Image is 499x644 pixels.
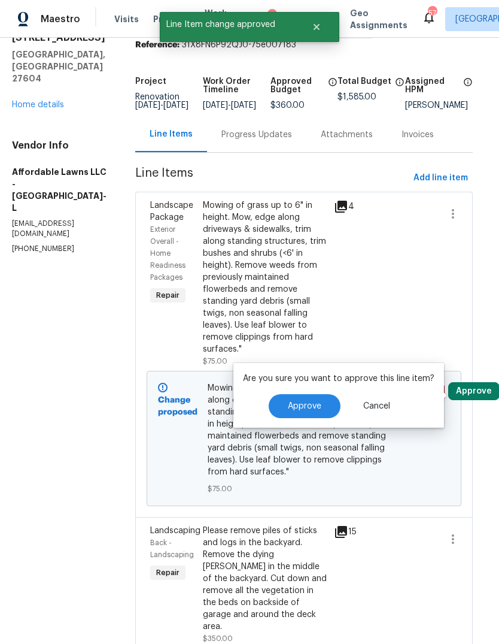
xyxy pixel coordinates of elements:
div: 31X8FN6P92QJ0-75e007183 [135,39,473,51]
span: Projects [153,13,190,25]
button: Close [297,15,336,39]
span: Landscaping [150,527,200,535]
span: [DATE] [163,101,188,110]
span: $1,585.00 [337,93,376,101]
h5: Approved Budget [270,77,325,94]
span: Maestro [41,13,80,25]
span: - [135,101,188,110]
span: Work Orders [205,7,235,31]
div: [PERSON_NAME] [405,101,473,110]
span: $75.00 [208,483,400,495]
div: Attachments [321,129,373,141]
div: 1 [267,9,277,21]
h5: Affordable Lawns LLC - [GEOGRAPHIC_DATA]-L [12,166,107,214]
a: Home details [12,101,64,109]
div: Line Items [150,128,193,140]
h4: Vendor Info [12,140,107,152]
span: The total cost of line items that have been proposed by Opendoor. This sum includes line items th... [395,77,404,93]
h5: [GEOGRAPHIC_DATA], [GEOGRAPHIC_DATA] 27604 [12,49,107,84]
span: [DATE] [231,101,256,110]
span: Landscape Package [150,201,193,222]
h5: Project [135,77,166,86]
span: Repair [151,567,184,579]
span: $350.00 [203,635,233,642]
span: Line Item change approved [160,12,297,37]
p: [EMAIL_ADDRESS][DOMAIN_NAME] [12,219,107,239]
span: Line Items [135,167,409,189]
div: Progress Updates [221,129,292,141]
b: Change proposed [158,396,197,416]
p: [PHONE_NUMBER] [12,244,107,254]
span: - [203,101,256,110]
h5: Work Order Timeline [203,77,270,94]
h5: Assigned HPM [405,77,460,94]
span: Approve [288,402,321,411]
div: Please remove piles of sticks and logs in the backyard. Remove the dying [PERSON_NAME] in the mid... [203,525,327,633]
b: Reference: [135,41,179,49]
p: Are you sure you want to approve this line item? [243,373,434,385]
span: Add line item [413,171,468,186]
span: [DATE] [135,101,160,110]
span: [DATE] [203,101,228,110]
span: Mowing of grass up to 6" in height. Mow, edge along driveways & sidewalks, trim along standing st... [208,382,400,478]
span: $75.00 [203,358,227,365]
span: The hpm assigned to this work order. [463,77,473,101]
span: Repair [151,289,184,301]
div: 57 [428,7,436,19]
h5: Total Budget [337,77,391,86]
span: $360.00 [270,101,305,110]
button: Approve [269,394,340,418]
span: Geo Assignments [350,7,407,31]
span: Visits [114,13,139,25]
button: Add line item [409,167,473,189]
div: Mowing of grass up to 6" in height. Mow, edge along driveways & sidewalks, trim along standing st... [203,199,327,355]
span: The total cost of line items that have been approved by both Opendoor and the Trade Partner. This... [328,77,337,101]
h2: [STREET_ADDRESS] [12,32,107,44]
div: 15 [334,525,353,539]
div: 4 [334,199,353,214]
span: Cancel [363,402,390,411]
button: Cancel [344,394,409,418]
span: Exterior Overall - Home Readiness Packages [150,226,185,281]
span: Renovation [135,93,188,110]
span: Back - Landscaping [150,539,194,558]
div: Invoices [401,129,434,141]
